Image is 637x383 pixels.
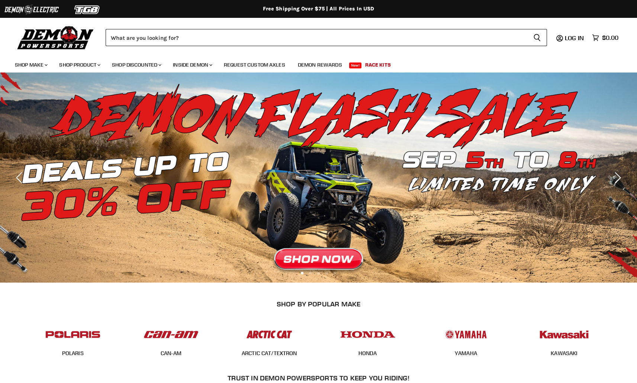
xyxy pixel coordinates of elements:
a: ARCTIC CAT/TEXTRON [242,350,297,357]
button: Previous [13,170,28,185]
a: Shop Product [54,57,105,73]
ul: Main menu [9,54,617,73]
span: Log in [565,34,584,42]
img: POPULAR_MAKE_logo_3_027535af-6171-4c5e-a9bc-f0eccd05c5d6.jpg [240,323,298,346]
a: POLARIS [62,350,84,357]
h2: Trust In Demon Powersports To Keep You Riding! [39,374,598,382]
span: POLARIS [62,350,84,357]
input: Search [106,29,527,46]
a: Log in [562,35,588,41]
span: YAMAHA [455,350,477,357]
button: Next [609,170,624,185]
img: POPULAR_MAKE_logo_5_20258e7f-293c-4aac-afa8-159eaa299126.jpg [437,323,495,346]
li: Page dot 1 [301,272,303,274]
a: Shop Discounted [106,57,166,73]
a: Request Custom Axles [218,57,291,73]
img: POPULAR_MAKE_logo_2_dba48cf1-af45-46d4-8f73-953a0f002620.jpg [44,323,102,346]
li: Page dot 5 [334,272,336,274]
h2: SHOP BY POPULAR MAKE [30,300,607,308]
img: TGB Logo 2 [59,3,115,17]
a: HONDA [358,350,377,357]
li: Page dot 4 [325,272,328,274]
img: Demon Electric Logo 2 [4,3,59,17]
a: Race Kits [360,57,396,73]
span: HONDA [358,350,377,357]
img: POPULAR_MAKE_logo_1_adc20308-ab24-48c4-9fac-e3c1a623d575.jpg [142,323,200,346]
li: Page dot 3 [317,272,320,274]
img: Demon Powersports [15,24,96,51]
img: POPULAR_MAKE_logo_4_4923a504-4bac-4306-a1be-165a52280178.jpg [339,323,397,346]
button: Search [527,29,547,46]
span: $0.00 [602,34,618,41]
a: KAWASAKI [551,350,578,357]
a: Shop Make [9,57,52,73]
a: YAMAHA [455,350,477,357]
li: Page dot 2 [309,272,312,274]
span: CAN-AM [161,350,182,357]
span: ARCTIC CAT/TEXTRON [242,350,297,357]
a: Demon Rewards [292,57,348,73]
span: New! [349,62,362,68]
form: Product [106,29,547,46]
img: POPULAR_MAKE_logo_6_76e8c46f-2d1e-4ecc-b320-194822857d41.jpg [535,323,593,346]
span: KAWASAKI [551,350,578,357]
div: Free Shipping Over $75 | All Prices In USD [21,6,616,12]
a: $0.00 [588,32,622,43]
a: Inside Demon [167,57,217,73]
a: CAN-AM [161,350,182,357]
